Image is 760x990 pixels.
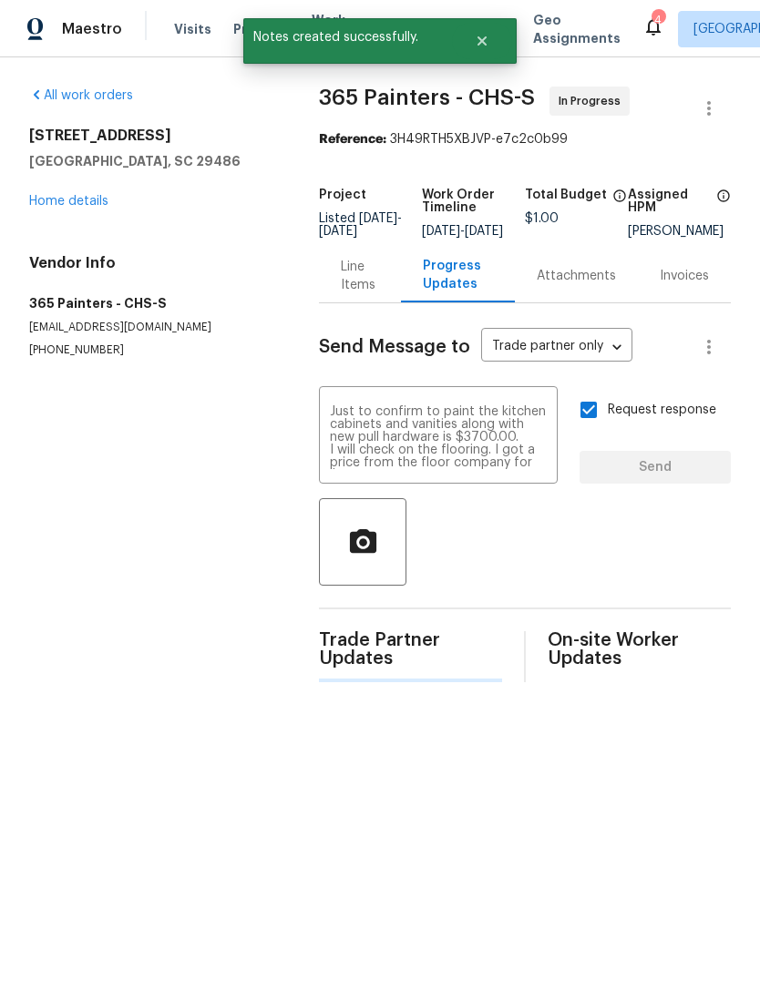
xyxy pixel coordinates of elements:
[319,133,386,146] b: Reference:
[233,20,290,38] span: Projects
[525,189,607,201] h5: Total Budget
[559,92,628,110] span: In Progress
[537,267,616,285] div: Attachments
[29,127,275,145] h2: [STREET_ADDRESS]
[319,225,357,238] span: [DATE]
[29,254,275,272] h4: Vendor Info
[29,342,275,358] p: [PHONE_NUMBER]
[628,225,731,238] div: [PERSON_NAME]
[174,20,211,38] span: Visits
[465,225,503,238] span: [DATE]
[319,212,402,238] span: Listed
[481,332,632,362] div: Trade partner only
[359,212,397,225] span: [DATE]
[612,189,627,212] span: The total cost of line items that have been proposed by Opendoor. This sum includes line items th...
[62,20,122,38] span: Maestro
[628,189,711,214] h5: Assigned HPM
[660,267,709,285] div: Invoices
[341,258,378,294] div: Line Items
[319,338,470,356] span: Send Message to
[312,11,358,47] span: Work Orders
[319,631,502,668] span: Trade Partner Updates
[243,18,452,56] span: Notes created successfully.
[29,320,275,335] p: [EMAIL_ADDRESS][DOMAIN_NAME]
[525,212,559,225] span: $1.00
[319,87,535,108] span: 365 Painters - CHS-S
[29,152,275,170] h5: [GEOGRAPHIC_DATA], SC 29486
[652,11,664,29] div: 4
[423,257,493,293] div: Progress Updates
[716,189,731,225] span: The hpm assigned to this work order.
[319,130,731,148] div: 3H49RTH5XBJVP-e7c2c0b99
[422,189,525,214] h5: Work Order Timeline
[452,23,512,59] button: Close
[319,189,366,201] h5: Project
[330,405,547,469] textarea: Just to confirm to paint the kitchen cabinets and vanities along with new pull hardware is $3700....
[422,225,503,238] span: -
[608,401,716,420] span: Request response
[422,225,460,238] span: [DATE]
[319,212,402,238] span: -
[29,195,108,208] a: Home details
[29,294,275,312] h5: 365 Painters - CHS-S
[533,11,621,47] span: Geo Assignments
[548,631,731,668] span: On-site Worker Updates
[29,89,133,102] a: All work orders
